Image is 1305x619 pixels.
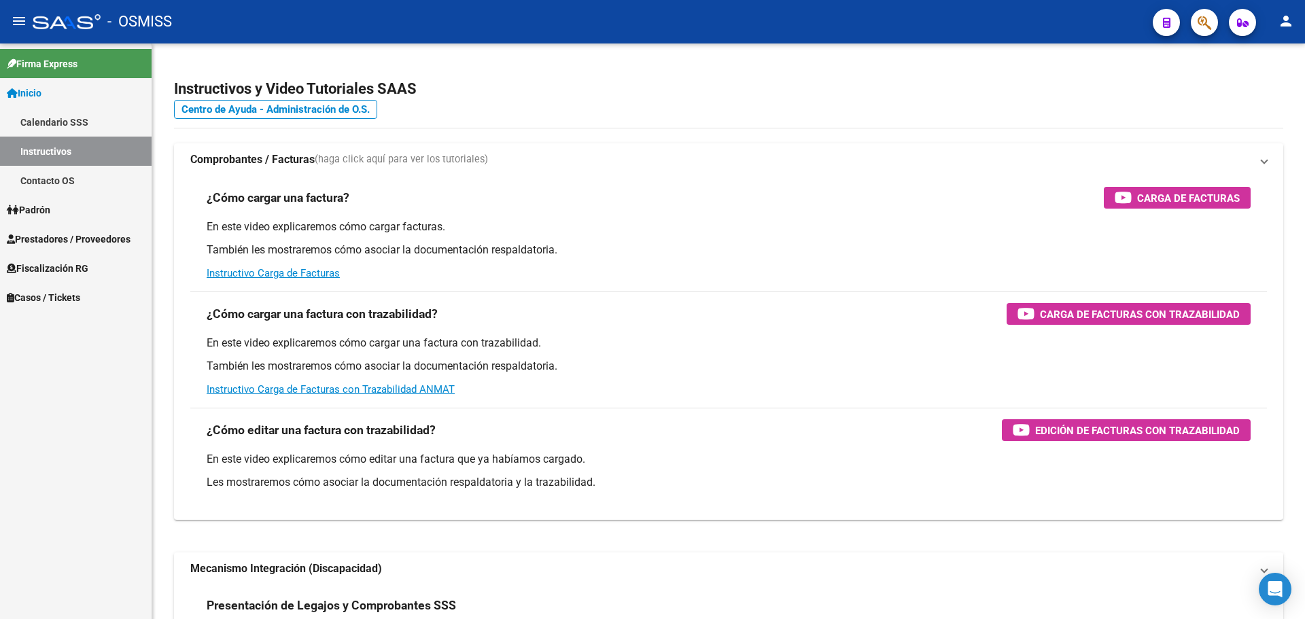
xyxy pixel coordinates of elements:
[7,232,130,247] span: Prestadores / Proveedores
[7,290,80,305] span: Casos / Tickets
[174,100,377,119] a: Centro de Ayuda - Administración de O.S.
[1278,13,1294,29] mat-icon: person
[7,86,41,101] span: Inicio
[207,452,1251,467] p: En este video explicaremos cómo editar una factura que ya habíamos cargado.
[1040,306,1240,323] span: Carga de Facturas con Trazabilidad
[190,561,382,576] strong: Mecanismo Integración (Discapacidad)
[207,267,340,279] a: Instructivo Carga de Facturas
[315,152,488,167] span: (haga click aquí para ver los tutoriales)
[207,336,1251,351] p: En este video explicaremos cómo cargar una factura con trazabilidad.
[7,202,50,217] span: Padrón
[7,56,77,71] span: Firma Express
[207,304,438,323] h3: ¿Cómo cargar una factura con trazabilidad?
[1137,190,1240,207] span: Carga de Facturas
[207,596,456,615] h3: Presentación de Legajos y Comprobantes SSS
[1002,419,1251,441] button: Edición de Facturas con Trazabilidad
[207,383,455,395] a: Instructivo Carga de Facturas con Trazabilidad ANMAT
[1259,573,1291,605] div: Open Intercom Messenger
[107,7,172,37] span: - OSMISS
[7,261,88,276] span: Fiscalización RG
[1007,303,1251,325] button: Carga de Facturas con Trazabilidad
[174,76,1283,102] h2: Instructivos y Video Tutoriales SAAS
[207,243,1251,258] p: También les mostraremos cómo asociar la documentación respaldatoria.
[190,152,315,167] strong: Comprobantes / Facturas
[11,13,27,29] mat-icon: menu
[1035,422,1240,439] span: Edición de Facturas con Trazabilidad
[207,421,436,440] h3: ¿Cómo editar una factura con trazabilidad?
[174,176,1283,520] div: Comprobantes / Facturas(haga click aquí para ver los tutoriales)
[207,475,1251,490] p: Les mostraremos cómo asociar la documentación respaldatoria y la trazabilidad.
[207,188,349,207] h3: ¿Cómo cargar una factura?
[174,552,1283,585] mat-expansion-panel-header: Mecanismo Integración (Discapacidad)
[207,359,1251,374] p: También les mostraremos cómo asociar la documentación respaldatoria.
[174,143,1283,176] mat-expansion-panel-header: Comprobantes / Facturas(haga click aquí para ver los tutoriales)
[1104,187,1251,209] button: Carga de Facturas
[207,219,1251,234] p: En este video explicaremos cómo cargar facturas.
